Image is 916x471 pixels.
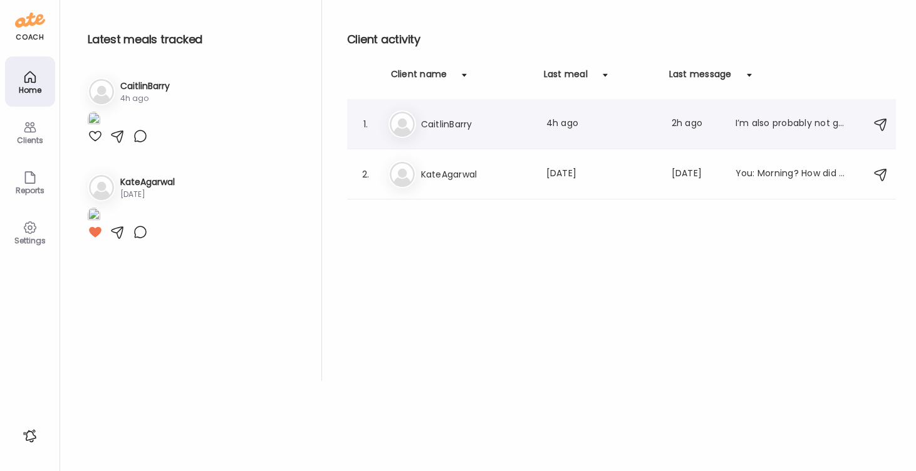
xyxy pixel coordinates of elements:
h3: CaitlinBarry [421,117,531,132]
div: I’m also probably not going to log meals just so I can disconnect from my phone a bit [736,117,846,132]
img: images%2FBSFQB00j0rOawWNVf4SvQtxQl562%2FazcJjNKtj6Tqn2HzvcWG%2FNX4o8nAXK8qjYr061DSF_240 [88,208,100,225]
div: You: Morning? How did the weekend go? [736,167,846,182]
div: [DATE] [546,167,657,182]
div: Client name [391,68,447,88]
h2: Latest meals tracked [88,30,301,49]
div: Home [8,86,53,94]
h3: CaitlinBarry [120,80,170,93]
div: 2h ago [672,117,721,132]
div: Clients [8,136,53,144]
img: bg-avatar-default.svg [390,112,415,137]
div: 2. [358,167,373,182]
h3: KateAgarwal [421,167,531,182]
div: Settings [8,236,53,245]
img: bg-avatar-default.svg [89,79,114,104]
div: [DATE] [672,167,721,182]
div: Last message [669,68,732,88]
div: 4h ago [120,93,170,104]
h2: Client activity [347,30,896,49]
div: 4h ago [546,117,657,132]
img: bg-avatar-default.svg [390,162,415,187]
img: images%2FApNfR3koveOr0o4RHE7uAU2bAf22%2FotPry8dpuMyIZbMU3POq%2FfeLuVZN6n8R6AQpkD6x7_1080 [88,112,100,129]
img: bg-avatar-default.svg [89,175,114,200]
div: coach [16,32,44,43]
img: ate [15,10,45,30]
div: [DATE] [120,189,175,200]
div: 1. [358,117,373,132]
div: Last meal [544,68,588,88]
h3: KateAgarwal [120,176,175,189]
div: Reports [8,186,53,194]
